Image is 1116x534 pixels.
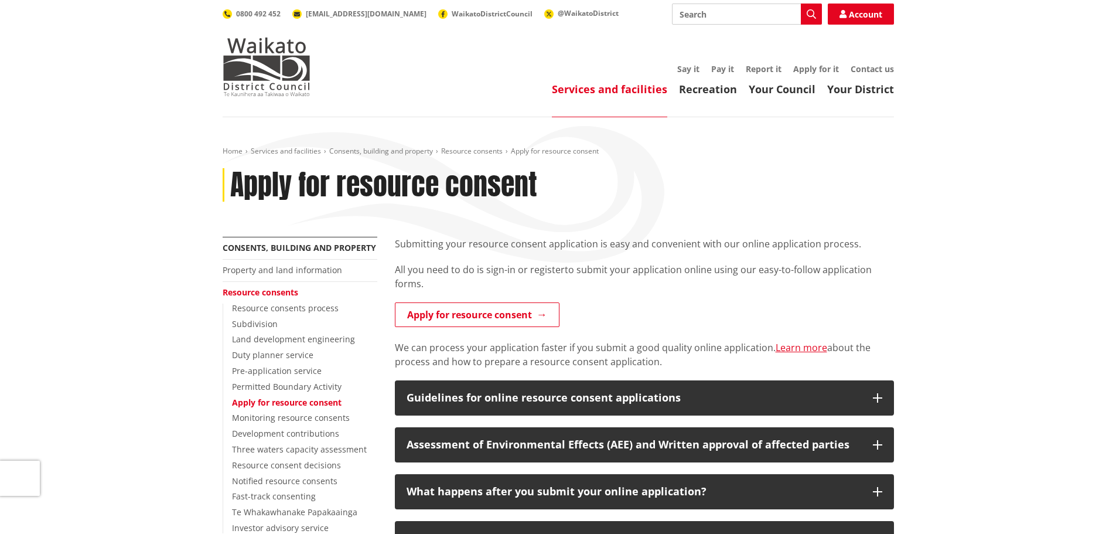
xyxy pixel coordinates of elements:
[329,146,433,156] a: Consents, building and property
[749,82,815,96] a: Your Council
[395,237,861,250] span: Submitting your resource consent application is easy and convenient with our online application p...
[746,63,781,74] a: Report it
[223,146,243,156] a: Home
[223,38,310,96] img: Waikato District Council - Te Kaunihera aa Takiwaa o Waikato
[552,82,667,96] a: Services and facilities
[827,82,894,96] a: Your District
[407,486,861,498] div: What happens after you submit your online application?
[395,263,894,291] p: to submit your application online using our easy-to-follow application forms.
[232,318,278,329] a: Subdivision
[232,302,339,314] a: Resource consents process
[223,264,342,275] a: Property and land information
[407,392,861,404] div: Guidelines for online resource consent applications
[232,444,367,455] a: Three waters capacity assessment
[776,341,827,354] a: Learn more
[558,8,619,18] span: @WaikatoDistrict
[395,474,894,509] button: What happens after you submit your online application?
[407,439,861,451] div: Assessment of Environmental Effects (AEE) and Written approval of affected parties
[306,9,426,19] span: [EMAIL_ADDRESS][DOMAIN_NAME]
[236,9,281,19] span: 0800 492 452
[395,302,559,327] a: Apply for resource consent
[511,146,599,156] span: Apply for resource consent
[438,9,533,19] a: WaikatoDistrictCouncil
[292,9,426,19] a: [EMAIL_ADDRESS][DOMAIN_NAME]
[223,147,894,157] nav: breadcrumb
[232,349,313,360] a: Duty planner service
[223,9,281,19] a: 0800 492 452
[395,341,894,369] p: We can process your application faster if you submit a good quality online application. about the...
[452,9,533,19] span: WaikatoDistrictCouncil
[395,380,894,416] button: Guidelines for online resource consent applications
[679,82,737,96] a: Recreation
[232,397,342,408] a: Apply for resource consent
[232,522,329,533] a: Investor advisory service
[232,412,350,423] a: Monitoring resource consents
[677,63,699,74] a: Say it
[230,168,537,202] h1: Apply for resource consent
[232,491,316,502] a: Fast-track consenting
[395,427,894,462] button: Assessment of Environmental Effects (AEE) and Written approval of affected parties
[672,4,822,25] input: Search input
[793,63,839,74] a: Apply for it
[851,63,894,74] a: Contact us
[711,63,734,74] a: Pay it
[232,428,339,439] a: Development contributions
[441,146,503,156] a: Resource consents
[232,460,341,471] a: Resource consent decisions
[232,334,355,345] a: Land development engineering
[395,263,565,276] span: All you need to do is sign-in or register
[232,475,337,487] a: Notified resource consents
[251,146,321,156] a: Services and facilities
[828,4,894,25] a: Account
[232,506,357,518] a: Te Whakawhanake Papakaainga
[223,242,376,253] a: Consents, building and property
[223,287,298,298] a: Resource consents
[232,365,322,376] a: Pre-application service
[232,381,342,392] a: Permitted Boundary Activity
[544,8,619,18] a: @WaikatoDistrict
